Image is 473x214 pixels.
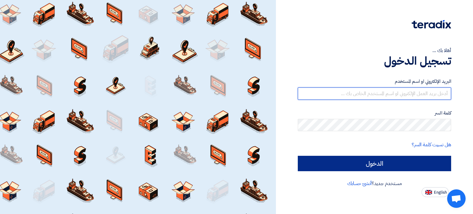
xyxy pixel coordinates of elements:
div: Open chat [447,189,466,208]
button: English [422,187,449,197]
div: مستخدم جديد؟ [298,180,451,187]
h1: تسجيل الدخول [298,54,451,68]
img: en-US.png [425,190,432,195]
a: هل نسيت كلمة السر؟ [412,141,451,148]
div: أهلا بك ... [298,47,451,54]
input: الدخول [298,156,451,171]
a: أنشئ حسابك [347,180,372,187]
span: English [434,190,447,195]
label: البريد الإلكتروني او اسم المستخدم [298,78,451,85]
input: أدخل بريد العمل الإلكتروني او اسم المستخدم الخاص بك ... [298,87,451,100]
img: Teradix logo [412,20,451,29]
label: كلمة السر [298,110,451,117]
